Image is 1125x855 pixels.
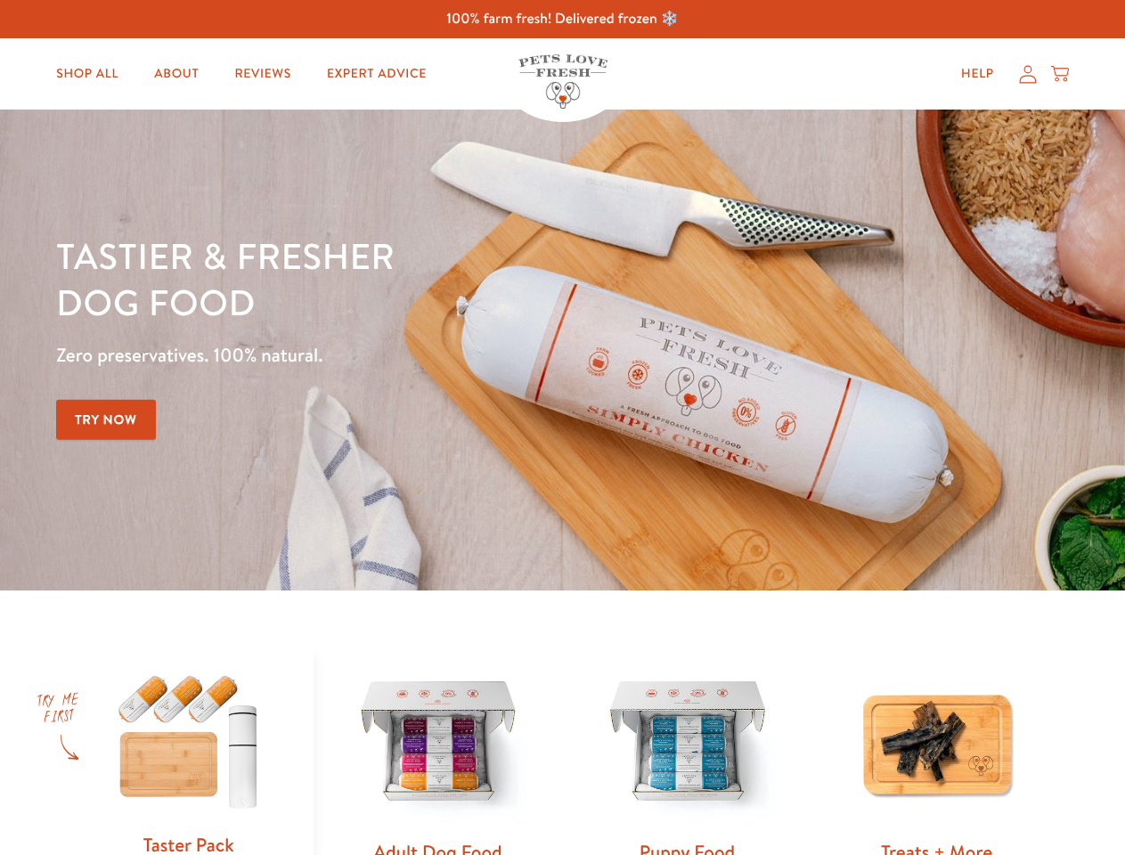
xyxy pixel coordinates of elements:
a: Reviews [220,56,305,92]
a: Shop All [42,56,133,92]
a: Try Now [56,400,156,440]
a: Help [947,56,1008,92]
a: Expert Advice [313,56,441,92]
a: About [140,56,213,92]
p: Zero preservatives. 100% natural. [56,339,731,371]
h1: Tastier & fresher dog food [56,232,731,325]
img: Pets Love Fresh [518,54,607,109]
